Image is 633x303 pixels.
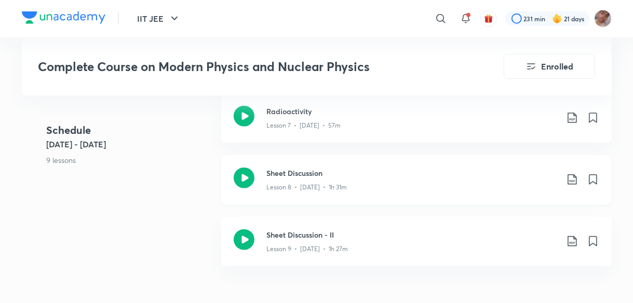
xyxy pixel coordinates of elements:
[267,229,558,240] h3: Sheet Discussion - II
[484,14,493,23] img: avatar
[504,54,595,79] button: Enrolled
[267,183,347,192] p: Lesson 8 • [DATE] • 1h 31m
[267,168,558,178] h3: Sheet Discussion
[480,10,497,27] button: avatar
[267,106,558,117] h3: Radioactivity
[47,154,213,165] p: 9 lessons
[221,217,612,279] a: Sheet Discussion - IILesson 9 • [DATE] • 1h 27m
[47,122,213,137] h4: Schedule
[221,93,612,155] a: RadioactivityLesson 7 • [DATE] • 57m
[22,11,105,24] img: Company Logo
[552,13,562,24] img: streak
[131,8,187,29] button: IIT JEE
[22,11,105,26] a: Company Logo
[594,10,612,27] img: Rahul 2026
[38,59,445,74] h3: Complete Course on Modern Physics and Nuclear Physics
[267,244,348,254] p: Lesson 9 • [DATE] • 1h 27m
[267,121,341,130] p: Lesson 7 • [DATE] • 57m
[221,155,612,217] a: Sheet DiscussionLesson 8 • [DATE] • 1h 31m
[47,137,213,150] h5: [DATE] - [DATE]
